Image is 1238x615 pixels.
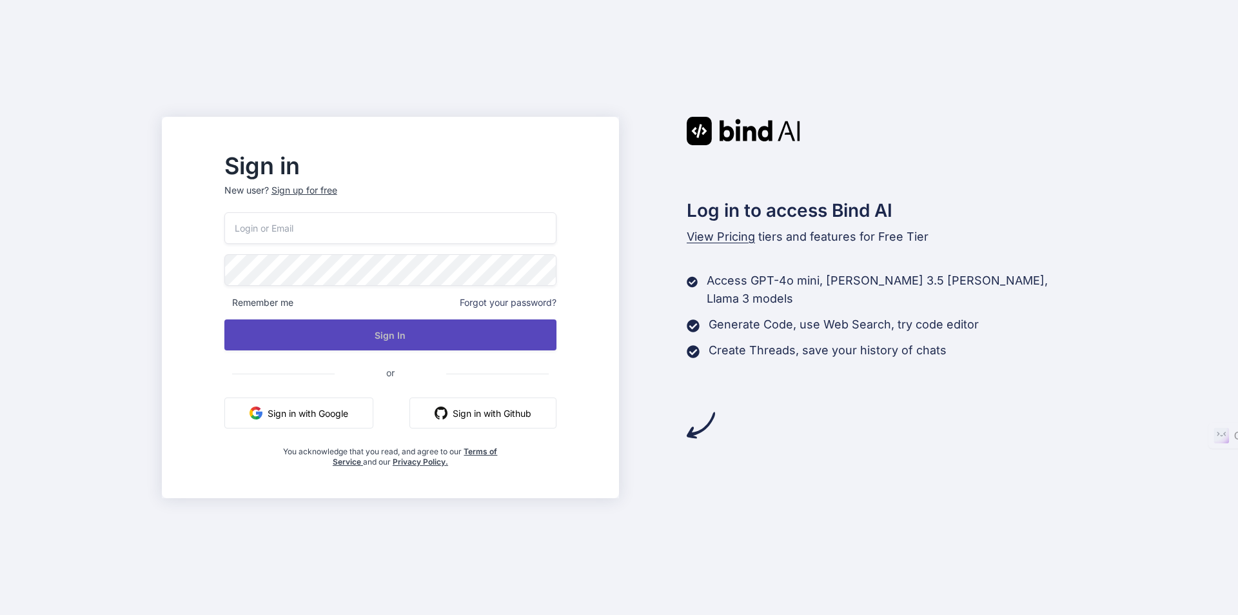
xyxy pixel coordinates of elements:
button: Sign in with Google [224,398,373,428]
img: Bind AI logo [687,117,800,145]
img: google [250,407,262,419]
p: Generate Code, use Web Search, try code editor [709,316,979,334]
p: tiers and features for Free Tier [687,228,1076,246]
p: Access GPT-4o mini, [PERSON_NAME] 3.5 [PERSON_NAME], Llama 3 models [707,272,1076,308]
h2: Sign in [224,156,556,176]
img: arrow [687,411,715,439]
div: Sign up for free [271,184,337,197]
button: Sign in with Github [409,398,556,428]
span: Forgot your password? [460,296,556,309]
a: Privacy Policy. [393,457,448,467]
p: Create Threads, save your history of chats [709,341,947,359]
a: Terms of Service [333,447,498,467]
button: Sign In [224,319,556,350]
span: Remember me [224,296,293,309]
img: github [435,407,447,419]
div: You acknowledge that you read, and agree to our and our [280,439,502,467]
span: View Pricing [687,230,755,243]
input: Login or Email [224,212,556,244]
span: or [335,357,446,388]
p: New user? [224,184,556,212]
h2: Log in to access Bind AI [687,197,1076,224]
